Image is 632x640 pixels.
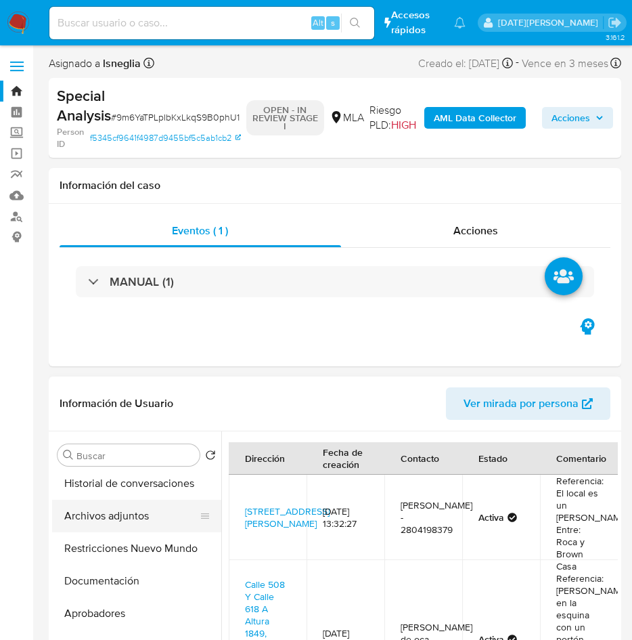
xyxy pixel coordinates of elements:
input: Buscar usuario o caso... [49,14,374,32]
span: Acciones [453,223,498,238]
a: [STREET_ADDRESS][PERSON_NAME] [245,505,330,530]
p: lucia.neglia@mercadolibre.com [498,16,603,29]
button: Historial de conversaciones [52,467,221,500]
th: Fecha de creación [307,442,384,475]
th: Comentario [540,442,618,475]
button: Acciones [542,107,613,129]
span: - [516,54,519,72]
button: Aprobadores [52,597,221,630]
span: Eventos ( 1 ) [172,223,228,238]
td: Referencia: El local es un [PERSON_NAME] Entre: Roca y Brown [540,475,618,560]
button: search-icon [341,14,369,33]
h1: Información de Usuario [60,397,173,410]
th: Dirección [229,442,307,475]
h3: MANUAL (1) [110,274,174,289]
span: Riesgo PLD: [369,103,419,132]
b: lsneglia [100,56,141,71]
span: # 9m6YaTPLpIbKxLkqS9B0phU1 [111,110,240,124]
th: Contacto [384,442,462,475]
span: Asignado a [49,56,141,71]
p: OPEN - IN REVIEW STAGE I [246,100,324,135]
button: AML Data Collector [424,107,526,129]
button: Restricciones Nuevo Mundo [52,532,221,565]
div: MLA [330,110,364,125]
button: Documentación [52,565,221,597]
b: AML Data Collector [434,107,516,129]
button: Volver al orden por defecto [205,450,216,465]
div: Creado el: [DATE] [418,54,513,72]
span: Vence en 3 meses [522,56,608,71]
strong: Activa [478,511,504,524]
button: Buscar [63,450,74,461]
a: f5345cf9641f4987d9455bf5c5ab1cb2 [90,126,241,150]
td: [PERSON_NAME] - 2804198379 [384,475,462,560]
div: MANUAL (1) [76,266,594,297]
h1: Información del caso [60,179,610,192]
span: Acciones [551,107,590,129]
th: Estado [462,442,540,475]
input: Buscar [76,450,194,462]
b: Special Analysis [57,85,111,127]
a: Notificaciones [454,17,466,28]
td: [DATE] 13:32:27 [307,475,384,560]
button: Ver mirada por persona [446,387,610,420]
span: Accesos rápidos [391,8,441,37]
span: HIGH [391,117,416,133]
b: Person ID [57,126,87,150]
span: s [331,16,335,29]
a: Salir [608,16,622,30]
span: Alt [313,16,323,29]
span: Ver mirada por persona [464,387,579,420]
button: Archivos adjuntos [52,500,210,532]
